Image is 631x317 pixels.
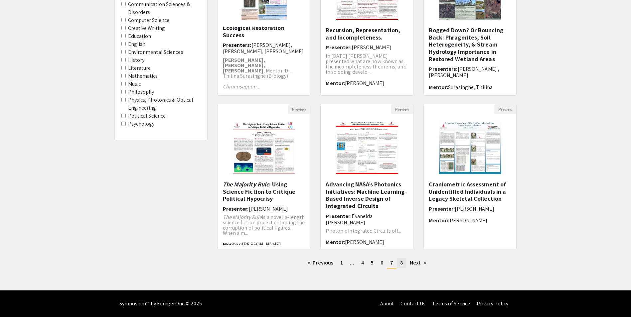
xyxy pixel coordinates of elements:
[429,181,511,202] h5: Craniometric Assessment of Unidentified Individuals in a Legacy Skeletal Collection
[352,44,391,51] span: [PERSON_NAME]
[371,259,374,266] span: 5
[345,80,384,87] span: [PERSON_NAME]
[5,287,28,312] iframe: Chat
[391,104,413,114] button: Preview
[400,300,425,307] a: Contact Us
[432,114,508,181] img: <p class="ql-align-center"><strong style="background-color: transparent; color: rgb(0, 0, 0);">Cr...
[223,56,265,74] strong: [PERSON_NAME], [PERSON_NAME], [PERSON_NAME]
[361,259,364,266] span: 4
[223,206,305,212] h6: Presenter:
[119,290,202,317] div: Symposium™ by ForagerOne © 2025
[223,241,242,248] span: Mentor:
[326,213,373,226] span: Evaneida [PERSON_NAME]
[128,56,145,64] label: History
[128,120,155,128] label: Psychology
[429,65,499,79] span: [PERSON_NAME] , [PERSON_NAME]
[340,259,343,266] span: 1
[345,239,384,246] span: [PERSON_NAME]
[218,258,517,268] ul: Pagination
[223,181,305,202] h5: : Using Science Fiction to Critique Political Hypocrisy
[350,259,354,266] span: ...
[429,84,448,91] span: Mentor:
[448,217,487,224] span: [PERSON_NAME]
[494,104,516,114] button: Preview
[326,239,345,246] span: Mentor:
[326,27,408,41] h5: Recursion, Representation, and Incompleteness.
[326,80,345,87] span: Mentor:
[381,259,383,266] span: 6
[320,104,413,250] div: Open Presentation <p class="ql-align-center"><strong>Advancing NASA’s Photonics Initiatives: Mach...
[128,16,170,24] label: Computer Science
[429,206,511,212] h6: Presenter:
[218,104,311,250] div: Open Presentation <p><em>The Majority Rule</em>: Using Science Fiction to Critique Political Hypo...
[223,57,305,79] p: , Mentor: Dr. Thilina Surasinghe (Biology)
[223,42,304,55] span: [PERSON_NAME], [PERSON_NAME], [PERSON_NAME]
[223,215,305,236] p: is a novella-length science fiction project critiquing the corruption of political figures. When ...
[432,300,470,307] a: Terms of Service
[223,42,305,54] h6: Presenters:
[223,83,261,90] em: Chronosequen...
[326,213,408,226] h6: Presenter:
[128,24,165,32] label: Creative Writing
[429,66,511,78] h6: Presenters:
[329,114,405,181] img: <p class="ql-align-center"><strong>Advancing NASA’s Photonics Initiatives: Machine Learning–Based...
[223,180,269,188] em: The Majority Rule
[326,228,408,234] p: Photonic Integrated Circuits off...
[429,217,448,224] span: Mentor:
[128,48,183,56] label: Environmental Sciences
[380,300,394,307] a: About
[455,205,494,212] span: [PERSON_NAME]
[128,64,151,72] label: Literature
[429,27,511,62] h5: Bogged Down? Or Bouncing Back: Phragmites, Soil Heterogeneity, & Stream Hydrology Importance in R...
[223,214,262,221] em: The Majority Rule
[406,258,429,268] a: Next page
[304,258,337,268] a: Previous page
[288,104,310,114] button: Preview
[477,300,508,307] a: Privacy Policy
[128,88,154,96] label: Philosophy
[249,205,288,212] span: [PERSON_NAME]
[128,72,158,80] label: Mathematics
[423,104,517,250] div: Open Presentation <p class="ql-align-center"><strong style="background-color: transparent; color:...
[242,241,281,248] span: [PERSON_NAME]
[326,53,408,75] p: In [DATE] [PERSON_NAME] presented what are now known as the incompleteness theorems, and in so do...
[128,40,146,48] label: English
[128,0,201,16] label: Communication Sciences & Disorders
[400,259,403,266] span: 8
[128,112,166,120] label: Political Science
[326,181,408,209] h5: Advancing NASA’s Photonics Initiatives: Machine Learning–Based Inverse Design of Integrated Circuits
[326,44,408,51] h6: Presenter:
[223,3,305,39] h5: Chronosequence of Biological Recovery: Amphibian Communities as Sentinels of Ecological Restorati...
[226,114,302,181] img: <p><em>The Majority Rule</em>: Using Science Fiction to Critique Political Hypocrisy</p>
[128,32,151,40] label: Education
[448,84,493,91] span: Surasinghe, Thilina
[128,96,201,112] label: Physics, Photonics & Optical Engineering
[128,80,141,88] label: Music
[390,259,393,266] span: 7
